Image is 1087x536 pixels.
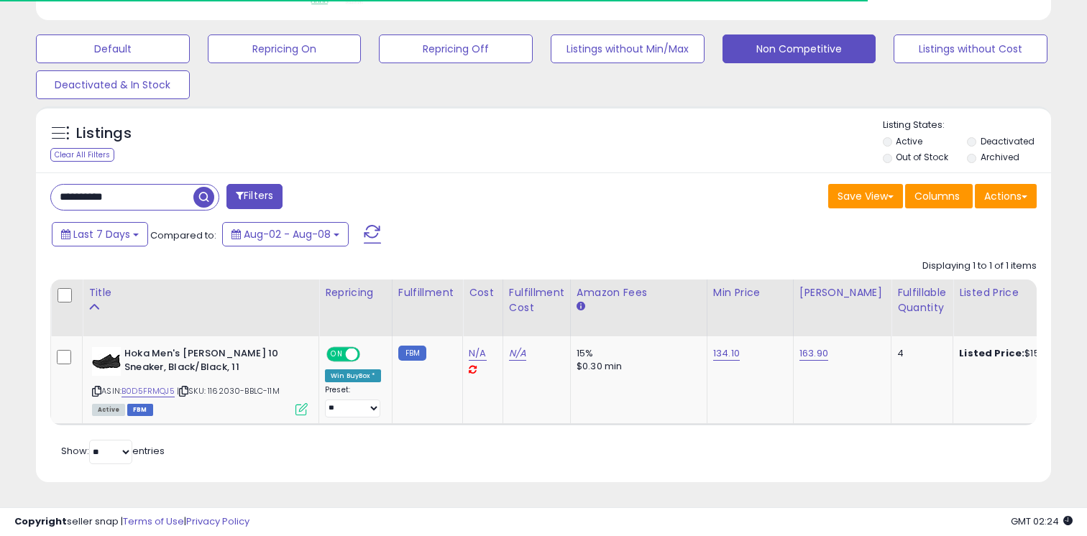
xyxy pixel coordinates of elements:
[50,148,114,162] div: Clear All Filters
[92,347,121,376] img: 31FAz4XL4+L._SL40_.jpg
[61,444,165,458] span: Show: entries
[551,34,705,63] button: Listings without Min/Max
[398,346,426,361] small: FBM
[577,360,696,373] div: $0.30 min
[73,227,130,241] span: Last 7 Days
[959,347,1078,360] div: $154.94
[959,346,1024,360] b: Listed Price:
[52,222,148,246] button: Last 7 Days
[14,514,67,528] strong: Copyright
[325,369,381,382] div: Win BuyBox *
[959,285,1083,300] div: Listed Price
[883,119,1052,132] p: Listing States:
[124,347,299,377] b: Hoka Men's [PERSON_NAME] 10 Sneaker, Black/Black, 11
[398,285,457,300] div: Fulfillment
[799,285,885,300] div: [PERSON_NAME]
[981,135,1035,147] label: Deactivated
[896,135,922,147] label: Active
[186,514,249,528] a: Privacy Policy
[379,34,533,63] button: Repricing Off
[905,184,973,208] button: Columns
[244,227,331,241] span: Aug-02 - Aug-08
[177,385,280,397] span: | SKU: 1162030-BBLC-11M
[469,346,486,361] a: N/A
[713,346,740,361] a: 134.10
[723,34,876,63] button: Non Competitive
[713,285,787,300] div: Min Price
[121,385,175,397] a: B0D5FRMQJ5
[577,347,696,360] div: 15%
[36,34,190,63] button: Default
[1011,514,1073,528] span: 2025-08-16 02:24 GMT
[226,184,283,209] button: Filters
[92,347,308,414] div: ASIN:
[828,184,903,208] button: Save View
[799,346,828,361] a: 163.90
[914,189,960,203] span: Columns
[509,346,526,361] a: N/A
[922,259,1037,273] div: Displaying 1 to 1 of 1 items
[897,347,942,360] div: 4
[894,34,1047,63] button: Listings without Cost
[222,222,349,246] button: Aug-02 - Aug-08
[127,404,153,416] span: FBM
[577,300,585,313] small: Amazon Fees.
[325,285,386,300] div: Repricing
[14,515,249,529] div: seller snap | |
[469,285,497,300] div: Cost
[981,151,1019,163] label: Archived
[208,34,362,63] button: Repricing On
[88,285,313,300] div: Title
[358,348,381,361] span: OFF
[325,385,381,417] div: Preset:
[975,184,1037,208] button: Actions
[897,285,947,315] div: Fulfillable Quantity
[577,285,701,300] div: Amazon Fees
[92,404,125,416] span: All listings currently available for purchase on Amazon
[36,70,190,99] button: Deactivated & In Stock
[150,228,216,242] span: Compared to:
[509,285,564,315] div: Fulfillment Cost
[123,514,184,528] a: Terms of Use
[76,124,132,144] h5: Listings
[328,348,346,361] span: ON
[896,151,948,163] label: Out of Stock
